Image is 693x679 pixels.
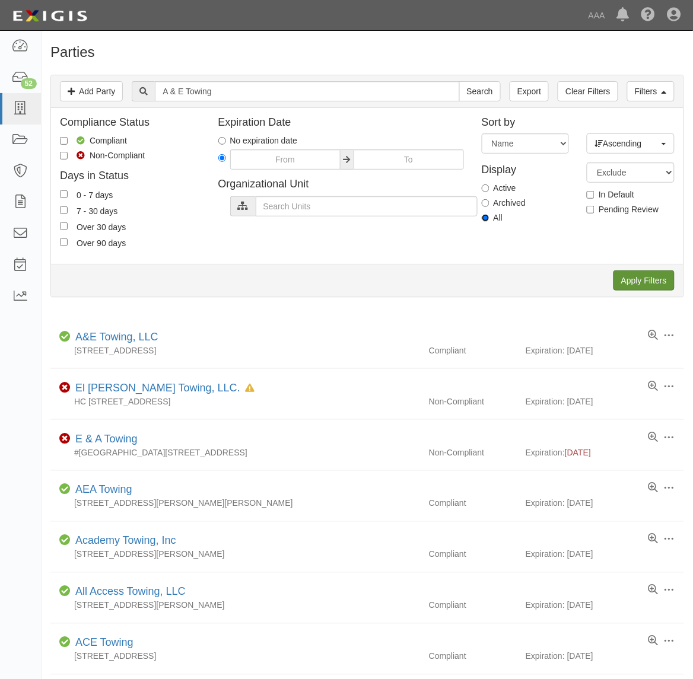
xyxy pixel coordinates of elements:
[59,639,71,647] i: Compliant
[60,190,68,198] input: 0 - 7 days
[526,651,684,662] div: Expiration: [DATE]
[459,81,501,101] input: Search
[649,483,659,495] a: View results summary
[627,81,675,101] a: Filters
[75,382,240,394] a: El [PERSON_NAME] Towing, LLC.
[526,600,684,611] div: Expiration: [DATE]
[75,586,186,598] a: All Access Towing, LLC
[77,204,117,217] div: 7 - 30 days
[420,651,526,662] div: Compliant
[482,197,526,209] label: Archived
[50,549,420,560] div: [STREET_ADDRESS][PERSON_NAME]
[641,8,656,23] i: Help Center - Complianz
[50,498,420,509] div: [STREET_ADDRESS][PERSON_NAME][PERSON_NAME]
[354,149,464,170] input: To
[482,212,503,224] label: All
[75,331,158,343] a: A&E Towing, LLC
[218,135,298,146] label: No expiration date
[218,178,464,190] h4: Organizational Unit
[59,333,71,341] i: Compliant
[50,396,420,407] div: HC [STREET_ADDRESS]
[482,160,570,176] h4: Display
[482,117,675,129] h4: Sort by
[71,483,132,498] div: AEA Towing
[256,196,478,216] input: Search Units
[649,330,659,342] a: View results summary
[649,585,659,597] a: View results summary
[60,81,123,101] a: Add Party
[565,448,591,457] span: [DATE]
[482,184,489,192] input: Active
[558,81,618,101] a: Clear Filters
[75,637,133,649] a: ACE Towing
[420,396,526,407] div: Non-Compliant
[420,600,526,611] div: Compliant
[75,484,132,496] a: AEA Towing
[71,585,186,600] div: All Access Towing, LLC
[218,137,226,145] input: No expiration date
[59,435,71,443] i: Non-Compliant
[613,270,675,291] input: Apply Filters
[59,384,71,392] i: Non-Compliant
[59,537,71,545] i: Compliant
[50,447,420,458] div: #[GEOGRAPHIC_DATA][STREET_ADDRESS]
[218,117,464,129] h4: Expiration Date
[60,117,201,129] h4: Compliance Status
[50,345,420,356] div: [STREET_ADDRESS]
[60,152,68,160] input: Non-Compliant
[420,447,526,458] div: Non-Compliant
[77,220,126,233] div: Over 30 days
[71,381,255,396] div: El Valle Towing, LLC.
[230,149,341,170] input: From
[587,203,659,215] label: Pending Review
[482,199,489,207] input: Archived
[649,636,659,648] a: View results summary
[60,222,68,230] input: Over 30 days
[245,384,255,393] i: In Default since 08/28/2025
[60,206,68,214] input: 7 - 30 days
[482,182,516,194] label: Active
[526,447,684,458] div: Expiration:
[60,135,127,146] label: Compliant
[75,535,176,547] a: Academy Towing, Inc
[420,549,526,560] div: Compliant
[583,4,611,27] a: AAA
[482,214,489,222] input: All
[50,651,420,662] div: [STREET_ADDRESS]
[420,498,526,509] div: Compliant
[587,191,595,199] input: In Default
[526,498,684,509] div: Expiration: [DATE]
[71,432,138,447] div: E & A Towing
[649,381,659,393] a: View results summary
[71,534,176,549] div: Academy Towing, Inc
[60,149,145,161] label: Non-Compliant
[526,345,684,356] div: Expiration: [DATE]
[21,78,37,89] div: 52
[526,396,684,407] div: Expiration: [DATE]
[50,44,684,60] h1: Parties
[587,189,634,200] label: In Default
[59,486,71,494] i: Compliant
[587,206,595,213] input: Pending Review
[77,236,126,249] div: Over 90 days
[77,188,113,201] div: 0 - 7 days
[50,600,420,611] div: [STREET_ADDRESS][PERSON_NAME]
[71,636,133,651] div: ACE Towing
[526,549,684,560] div: Expiration: [DATE]
[9,5,91,27] img: logo-5460c22ac91f19d4615b14bd174203de0afe785f0fc80cf4dbbc73dc1793850b.png
[155,81,459,101] input: Search
[587,133,675,154] button: Ascending
[60,137,68,145] input: Compliant
[59,588,71,596] i: Compliant
[71,330,158,345] div: A&E Towing, LLC
[420,345,526,356] div: Compliant
[649,432,659,444] a: View results summary
[75,433,138,445] a: E & A Towing
[649,534,659,546] a: View results summary
[595,138,659,149] span: Ascending
[510,81,549,101] a: Export
[60,238,68,246] input: Over 90 days
[60,170,201,182] h4: Days in Status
